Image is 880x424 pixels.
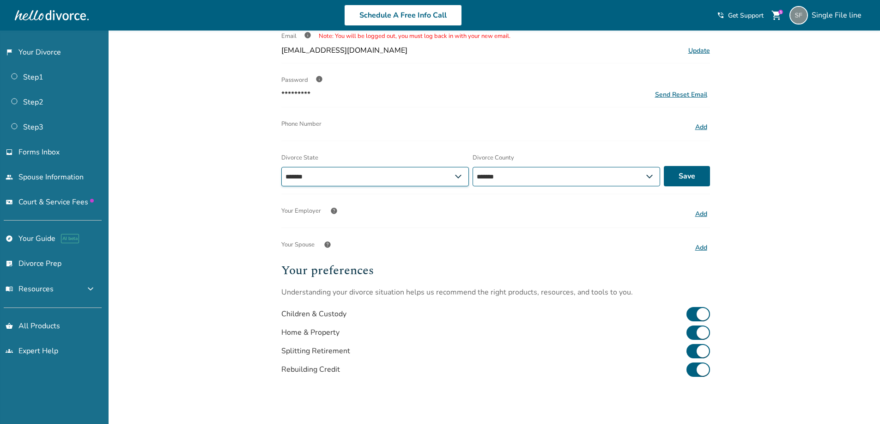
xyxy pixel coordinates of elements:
[655,90,707,99] div: Send Reset Email
[778,10,783,14] div: 1
[319,32,510,40] span: Note: You will be logged out, you must log back in with your new email.
[692,121,710,133] button: Add
[324,241,331,248] span: help
[281,202,321,220] span: Your Employer
[664,166,710,186] button: Save
[6,260,13,267] span: list_alt_check
[473,167,660,186] select: Divorce County
[6,173,13,181] span: people
[304,31,311,39] span: info
[6,284,54,294] span: Resources
[281,287,710,297] p: Understanding your divorce situation helps us recommend the right products, resources, and tools ...
[281,167,469,186] select: Divorce State
[281,45,407,55] span: [EMAIL_ADDRESS][DOMAIN_NAME]
[281,261,710,280] h2: Your preferences
[85,283,96,295] span: expand_more
[6,49,13,56] span: flag_2
[316,75,323,83] span: info
[281,364,340,375] div: Rebuilding Credit
[688,46,710,55] span: Update
[717,11,764,20] a: phone_in_talkGet Support
[834,380,880,424] iframe: Chat Widget
[692,208,710,220] button: Add
[692,242,710,254] button: Add
[652,90,710,99] button: Send Reset Email
[6,235,13,242] span: explore
[61,234,79,243] span: AI beta
[6,347,13,355] span: groups
[6,322,13,330] span: shopping_basket
[281,115,322,133] span: Phone Number
[281,346,350,356] div: Splitting Retirement
[473,154,514,162] span: Divorce County
[789,6,808,25] img: singlefileline@hellodivorce.com
[281,309,346,319] div: Children & Custody
[281,327,340,338] div: Home & Property
[281,235,315,254] span: Your Spouse
[18,147,60,157] span: Forms Inbox
[18,197,94,207] span: Court & Service Fees
[281,27,710,45] div: Email
[344,5,462,26] a: Schedule A Free Info Call
[6,285,13,293] span: menu_book
[771,10,782,21] span: shopping_cart
[717,12,724,19] span: phone_in_talk
[728,11,764,20] span: Get Support
[812,10,865,20] span: Single File line
[6,148,13,156] span: inbox
[281,76,308,84] span: Password
[330,207,338,215] span: help
[281,154,318,162] span: Divorce State
[6,198,13,206] span: universal_currency_alt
